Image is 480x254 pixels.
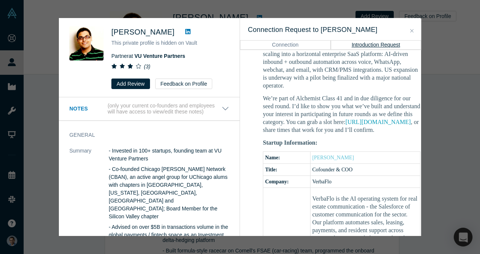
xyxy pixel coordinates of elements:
[408,27,416,35] button: Close
[135,53,185,59] a: VU Venture Partners
[331,40,421,49] button: Introduction Request
[310,175,420,187] td: VerbaFlo
[111,53,185,59] span: Partner at
[111,39,229,47] p: This private profile is hidden on Vault
[265,167,277,172] b: Title:
[109,147,229,163] p: - Invested in 100+ startups, founding team at VU Venture Partners
[108,103,222,115] p: (only your current co-founders and employees will have access to view/edit these notes)
[111,28,174,36] span: [PERSON_NAME]
[240,40,331,49] button: Connection
[69,105,106,113] h3: Notes
[111,79,150,89] button: Add Review
[248,25,413,35] h3: Connection Request to [PERSON_NAME]
[144,63,150,70] i: ( 3 )
[345,119,411,125] a: [URL][DOMAIN_NAME]
[310,163,420,175] td: Cofounder & COO
[263,42,420,89] p: What started as a wedge in student housing and multifamily is scaling into a horizontal enterpris...
[312,155,354,160] a: [PERSON_NAME]
[265,155,280,160] b: Name:
[69,103,229,115] button: Notes (only your current co-founders and employees will have access to view/edit these notes)
[263,139,317,146] b: Startup Information:
[265,179,289,184] b: Company:
[109,165,229,221] p: - Co-founded Chicago [PERSON_NAME] Network (CBAN), an active angel group for UChicago alums with ...
[69,26,103,60] img: Aakash Jain's Profile Image
[155,79,213,89] button: Feedback on Profile
[69,131,219,139] h3: General
[263,94,420,134] p: We’re part of Alchemist Class 41 and in due diligence for our seed round. I’d like to show you wh...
